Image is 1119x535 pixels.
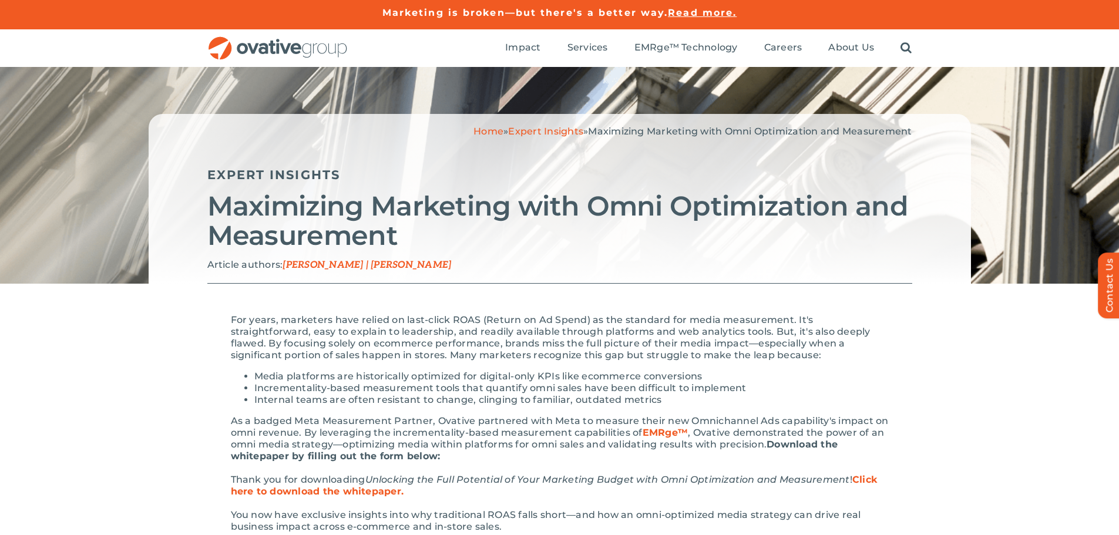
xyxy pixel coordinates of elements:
span: Services [567,42,608,53]
span: EMRge™ Technology [634,42,738,53]
span: Careers [764,42,802,53]
a: EMRge™ [643,427,688,438]
span: Maximizing Marketing with Omni Optimization and Measurement [588,126,912,137]
a: Expert Insights [508,126,583,137]
a: Impact [505,42,540,55]
li: Incrementality-based measurement tools that quantify omni sales have been difficult to implement [254,382,889,394]
a: About Us [828,42,874,55]
a: Careers [764,42,802,55]
em: Unlocking the Full Potential of Your Marketing Budget with Omni Optimization and Measurement [365,474,850,485]
div: For years, marketers have relied on last-click ROAS (Return on Ad Spend) as the standard for medi... [231,314,889,361]
a: Search [900,42,912,55]
nav: Menu [505,29,912,67]
a: Expert Insights [207,167,341,182]
h2: Maximizing Marketing with Omni Optimization and Measurement [207,191,912,250]
a: EMRge™ Technology [634,42,738,55]
div: As a badged Meta Measurement Partner, Ovative partnered with Meta to measure their new Omnichanne... [231,415,889,462]
span: About Us [828,42,874,53]
li: Internal teams are often resistant to change, clinging to familiar, outdated metrics [254,394,889,406]
a: Services [567,42,608,55]
a: Read more. [668,7,737,18]
b: Download the whitepaper by filling out the form below: [231,439,838,462]
a: OG_Full_horizontal_RGB [207,35,348,46]
span: [PERSON_NAME] | [PERSON_NAME] [283,260,451,271]
a: Marketing is broken—but there's a better way. [382,7,668,18]
li: Media platforms are historically optimized for digital-only KPIs like ecommerce conversions [254,371,889,382]
p: Article authors: [207,259,912,271]
a: Home [473,126,503,137]
span: Impact [505,42,540,53]
a: Click here to download the whitepaper. [231,474,878,497]
span: » » [473,126,912,137]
